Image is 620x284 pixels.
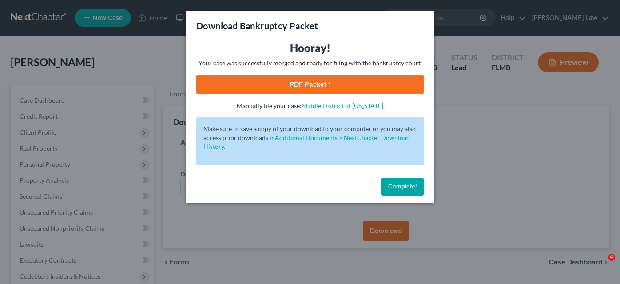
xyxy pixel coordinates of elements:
[381,178,424,196] button: Complete!
[196,20,318,32] h3: Download Bankruptcy Packet
[196,75,424,94] a: PDF Packet 1
[203,134,410,150] a: Additional Documents > NextChapter Download History.
[608,254,615,261] span: 4
[196,59,424,68] p: Your case was successfully merged and ready for filing with the bankruptcy court.
[196,41,424,55] h3: Hooray!
[203,124,417,151] p: Make sure to save a copy of your download to your computer or you may also access prior downloads in
[302,102,383,109] a: Middle District of [US_STATE]
[590,254,611,275] iframe: Intercom live chat
[388,183,417,190] span: Complete!
[196,101,424,110] p: Manually file your case:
